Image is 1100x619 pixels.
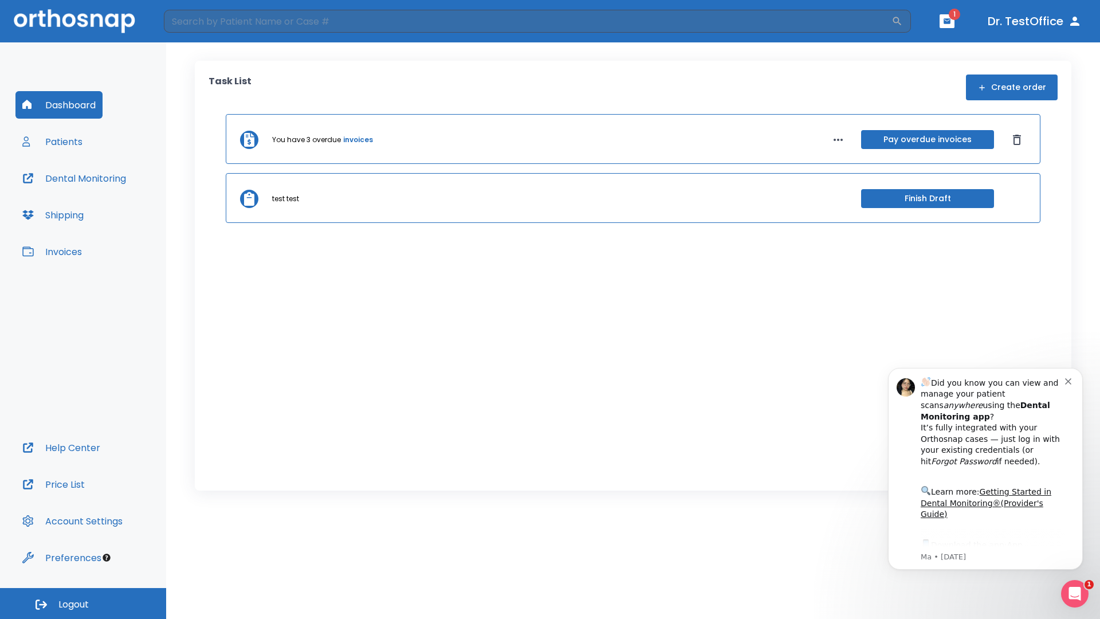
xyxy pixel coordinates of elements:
[15,238,89,265] button: Invoices
[15,544,108,571] button: Preferences
[50,201,194,211] p: Message from Ma, sent 2w ago
[1008,131,1026,149] button: Dismiss
[861,189,994,208] button: Finish Draft
[15,201,91,229] button: Shipping
[15,507,129,535] button: Account Settings
[101,553,112,563] div: Tooltip anchor
[58,598,89,611] span: Logout
[15,471,92,498] button: Price List
[966,75,1058,100] button: Create order
[1085,580,1094,589] span: 1
[272,194,299,204] p: test test
[15,91,103,119] button: Dashboard
[871,351,1100,588] iframe: Intercom notifications message
[15,164,133,192] button: Dental Monitoring
[983,11,1086,32] button: Dr. TestOffice
[14,9,135,33] img: Orthosnap
[15,434,107,461] button: Help Center
[15,128,89,155] button: Patients
[164,10,891,33] input: Search by Patient Name or Case #
[272,135,341,145] p: You have 3 overdue
[194,25,203,34] button: Dismiss notification
[861,130,994,149] button: Pay overdue invoices
[209,75,252,100] p: Task List
[949,9,960,20] span: 1
[1061,580,1089,608] iframe: Intercom live chat
[50,190,152,210] a: App Store
[50,187,194,245] div: Download the app: | ​ Let us know if you need help getting started!
[343,135,373,145] a: invoices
